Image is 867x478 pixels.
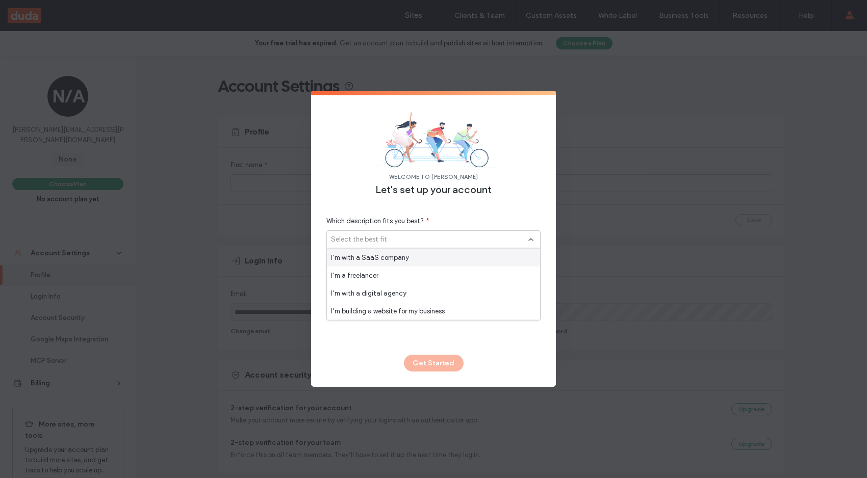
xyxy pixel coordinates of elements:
[331,270,378,280] span: I’m a freelancer
[23,7,44,16] span: Help
[331,306,445,316] span: I’m building a website for my business
[331,288,406,298] span: I’m with a digital agency
[326,216,424,226] span: Which description fits you best?
[326,111,541,168] img: bicycle-registration
[331,234,387,245] span: Select the best fit
[326,183,541,201] label: Let's set up your account
[331,252,409,262] span: I’m with a SaaS company
[326,173,541,180] label: WELCOME TO [PERSON_NAME]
